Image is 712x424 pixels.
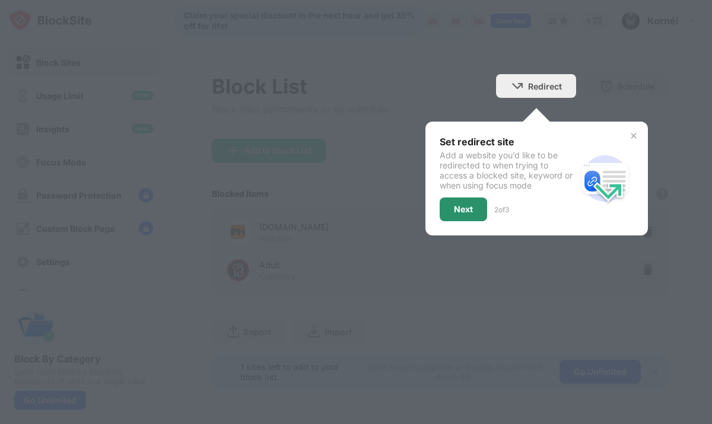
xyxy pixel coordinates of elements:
[494,205,509,214] div: 2 of 3
[440,136,577,148] div: Set redirect site
[440,150,577,190] div: Add a website you’d like to be redirected to when trying to access a blocked site, keyword or whe...
[629,131,638,141] img: x-button.svg
[577,150,634,207] img: redirect.svg
[454,205,473,214] div: Next
[528,81,562,91] div: Redirect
